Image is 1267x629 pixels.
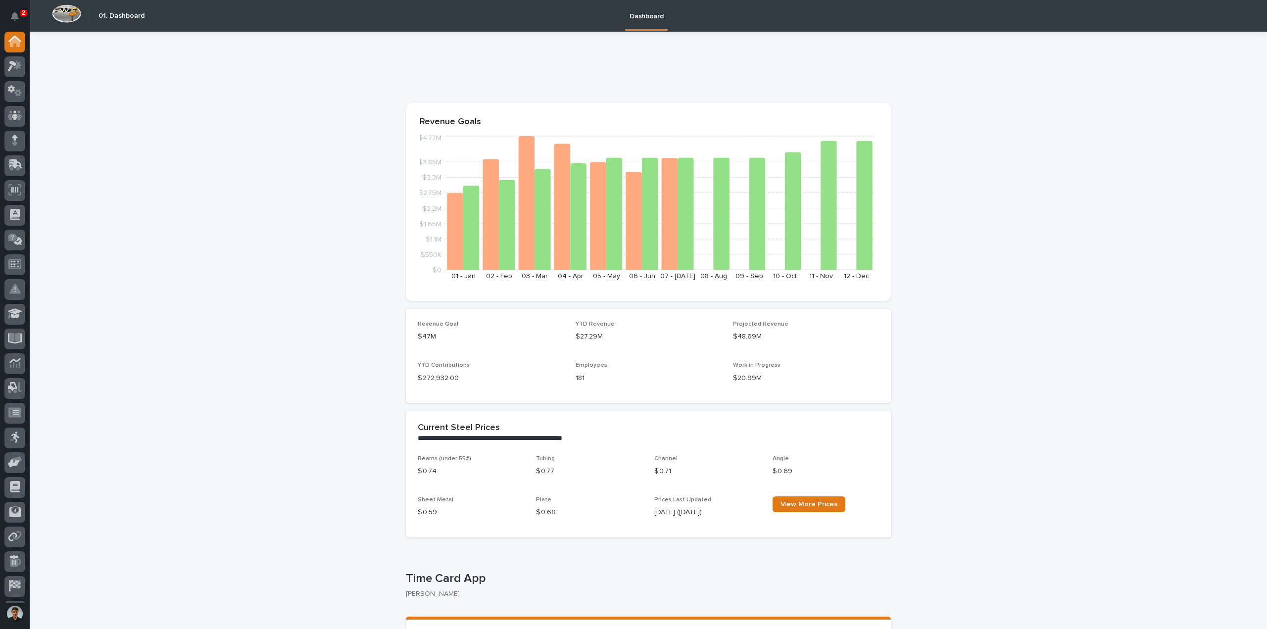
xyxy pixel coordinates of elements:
[733,332,879,342] p: $48.69M
[418,466,524,477] p: $ 0.74
[422,174,441,181] tspan: $3.3M
[4,6,25,27] button: Notifications
[418,362,470,368] span: YTD Contributions
[418,373,564,384] p: $ 272,932.00
[558,273,584,280] text: 04 - Apr
[486,273,512,280] text: 02 - Feb
[700,273,727,280] text: 08 - Aug
[576,321,615,327] span: YTD Revenue
[809,273,833,280] text: 11 - Nov
[733,321,788,327] span: Projected Revenue
[52,4,81,23] img: Workspace Logo
[536,456,555,462] span: Tubing
[536,507,642,518] p: $ 0.68
[780,501,837,508] span: View More Prices
[773,496,845,512] a: View More Prices
[418,507,524,518] p: $ 0.59
[629,273,655,280] text: 06 - Jun
[773,466,879,477] p: $ 0.69
[576,362,607,368] span: Employees
[576,373,722,384] p: 181
[22,9,25,16] p: 2
[433,267,441,274] tspan: $0
[420,117,877,128] p: Revenue Goals
[536,497,551,503] span: Plate
[576,332,722,342] p: $27.29M
[418,332,564,342] p: $47M
[593,273,620,280] text: 05 - May
[654,497,711,503] span: Prices Last Updated
[419,220,441,227] tspan: $1.65M
[422,205,441,212] tspan: $2.2M
[654,456,678,462] span: Channel
[421,251,441,258] tspan: $550K
[773,273,797,280] text: 10 - Oct
[418,456,471,462] span: Beams (under 55#)
[418,497,453,503] span: Sheet Metal
[451,273,476,280] text: 01 - Jan
[733,373,879,384] p: $20.99M
[12,12,25,28] div: Notifications2
[536,466,642,477] p: $ 0.77
[522,273,548,280] text: 03 - Mar
[4,603,25,624] button: users-avatar
[735,273,763,280] text: 09 - Sep
[773,456,789,462] span: Angle
[660,273,695,280] text: 07 - [DATE]
[733,362,780,368] span: Work in Progress
[418,321,458,327] span: Revenue Goal
[426,236,441,242] tspan: $1.1M
[406,590,883,598] p: [PERSON_NAME]
[406,572,887,586] p: Time Card App
[418,135,441,142] tspan: $4.77M
[654,466,761,477] p: $ 0.71
[419,190,441,196] tspan: $2.75M
[418,423,500,434] h2: Current Steel Prices
[654,507,761,518] p: [DATE] ([DATE])
[418,159,441,166] tspan: $3.85M
[98,12,145,20] h2: 01. Dashboard
[844,273,869,280] text: 12 - Dec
